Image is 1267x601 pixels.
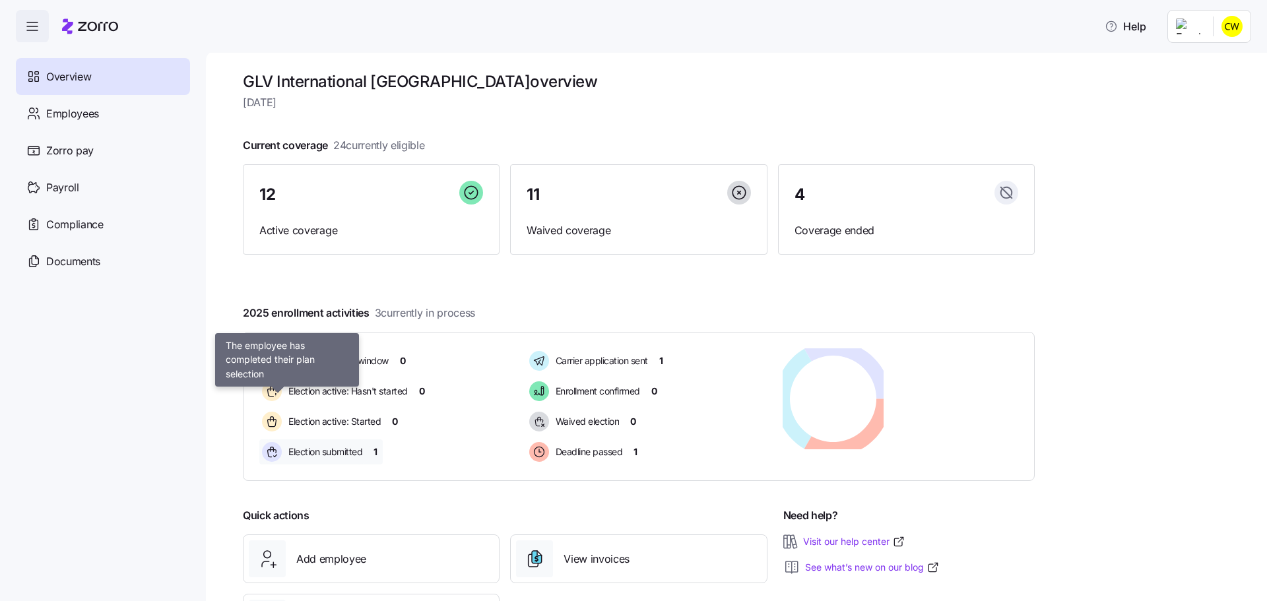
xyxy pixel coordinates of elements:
span: Current coverage [243,137,425,154]
span: Waived coverage [527,222,750,239]
a: Zorro pay [16,132,190,169]
span: Carrier application sent [552,354,648,367]
span: Enrollment confirmed [552,385,640,398]
span: Coverage ended [795,222,1018,239]
span: Help [1105,18,1146,34]
span: [DATE] [243,94,1035,111]
span: Documents [46,253,100,270]
span: Zorro pay [46,142,94,159]
a: Documents [16,243,190,280]
h1: GLV International [GEOGRAPHIC_DATA] overview [243,71,1035,92]
span: Employees [46,106,99,122]
span: Overview [46,69,91,85]
span: 0 [630,415,636,428]
span: Compliance [46,216,104,233]
span: 0 [400,354,406,367]
span: 0 [392,415,398,428]
span: View invoices [564,551,630,567]
span: Election active: Hasn't started [284,385,408,398]
span: Waived election [552,415,620,428]
span: Add employee [296,551,366,567]
span: Election active: Started [284,415,381,428]
a: Visit our help center [803,535,905,548]
span: Need help? [783,507,838,524]
a: Overview [16,58,190,95]
a: Employees [16,95,190,132]
img: Employer logo [1176,18,1202,34]
span: 12 [259,187,275,203]
img: 5edaad42afde98681e0c7d53bfbc7cfc [1221,16,1243,37]
a: See what’s new on our blog [805,561,940,574]
span: 1 [659,354,663,367]
a: Payroll [16,169,190,206]
span: Election submitted [284,445,362,459]
span: Pending election window [284,354,389,367]
span: Active coverage [259,222,483,239]
span: Deadline passed [552,445,623,459]
span: 1 [633,445,637,459]
span: 0 [651,385,657,398]
span: Quick actions [243,507,309,524]
span: Payroll [46,179,79,196]
span: 11 [527,187,539,203]
span: 0 [419,385,425,398]
span: 2025 enrollment activities [243,305,475,321]
span: 4 [795,187,805,203]
span: 3 currently in process [375,305,475,321]
a: Compliance [16,206,190,243]
button: Help [1094,13,1157,40]
span: 1 [374,445,377,459]
span: 24 currently eligible [333,137,425,154]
